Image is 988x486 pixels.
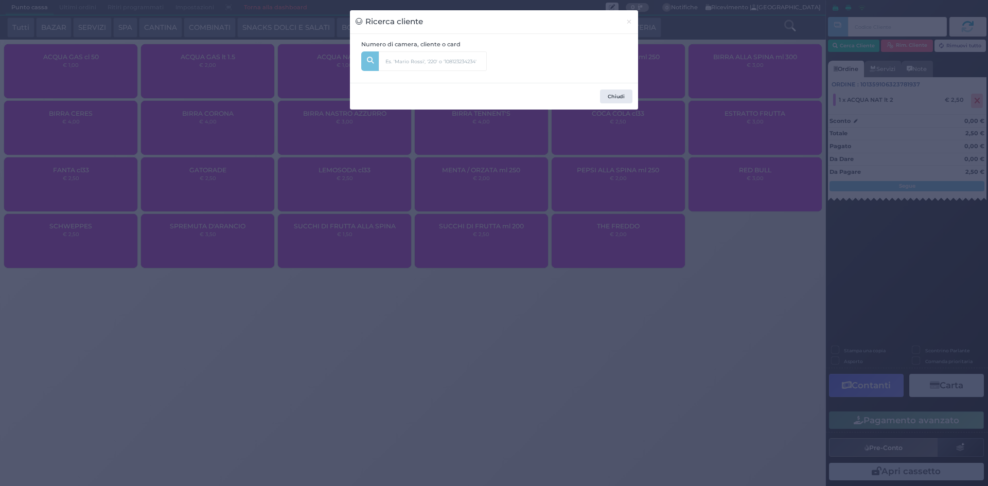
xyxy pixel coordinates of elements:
[361,40,461,49] label: Numero di camera, cliente o card
[600,89,632,104] button: Chiudi
[356,16,423,28] h3: Ricerca cliente
[379,51,487,71] input: Es. 'Mario Rossi', '220' o '108123234234'
[626,16,632,27] span: ×
[620,10,638,33] button: Chiudi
